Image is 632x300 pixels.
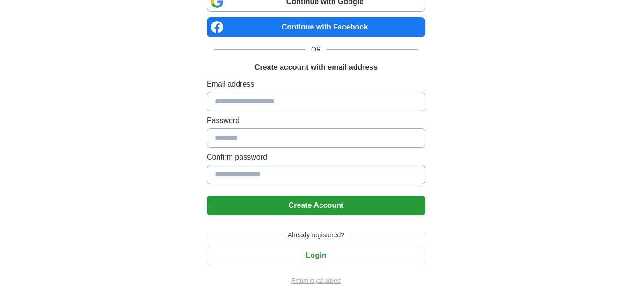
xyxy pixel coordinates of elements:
label: Password [207,115,425,126]
button: Login [207,246,425,265]
label: Confirm password [207,152,425,163]
span: Already registered? [282,230,350,240]
a: Continue with Facebook [207,17,425,37]
button: Create Account [207,196,425,215]
a: Return to job advert [207,277,425,285]
span: OR [305,44,327,54]
h1: Create account with email address [254,62,378,73]
a: Login [207,251,425,259]
label: Email address [207,79,425,90]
